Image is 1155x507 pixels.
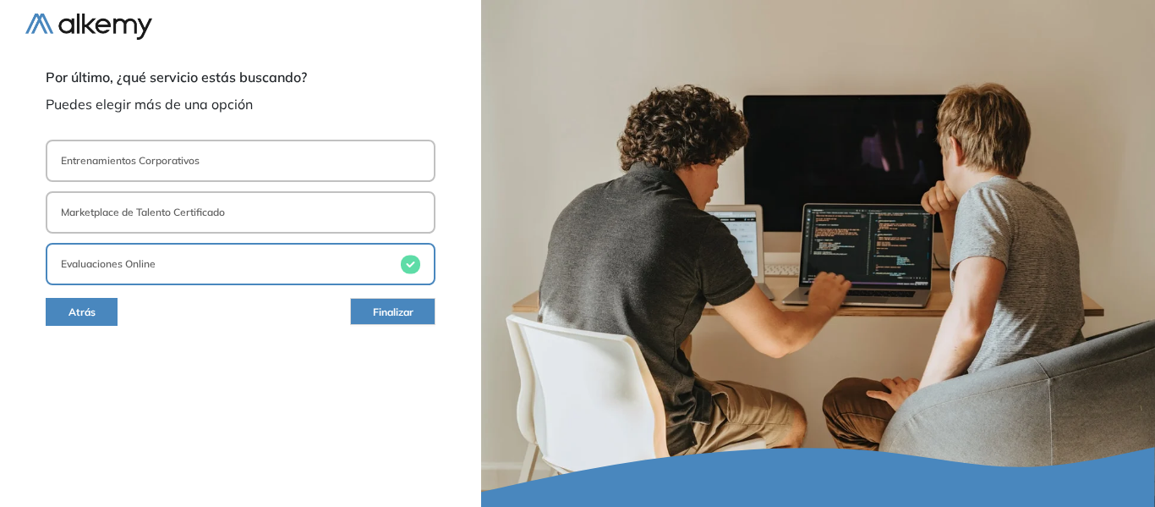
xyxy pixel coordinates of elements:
button: Evaluaciones Online [46,243,435,285]
span: Por último, ¿qué servicio estás buscando? [46,67,435,87]
button: Marketplace de Talento Certificado [46,191,435,234]
span: Finalizar [373,305,413,321]
p: Entrenamientos Corporativos [61,153,200,168]
button: Atrás [46,298,118,326]
p: Marketplace de Talento Certificado [61,205,225,220]
span: Puedes elegir más de una opción [46,94,435,114]
button: Entrenamientos Corporativos [46,140,435,182]
button: Finalizar [350,298,435,325]
p: Evaluaciones Online [61,256,156,272]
